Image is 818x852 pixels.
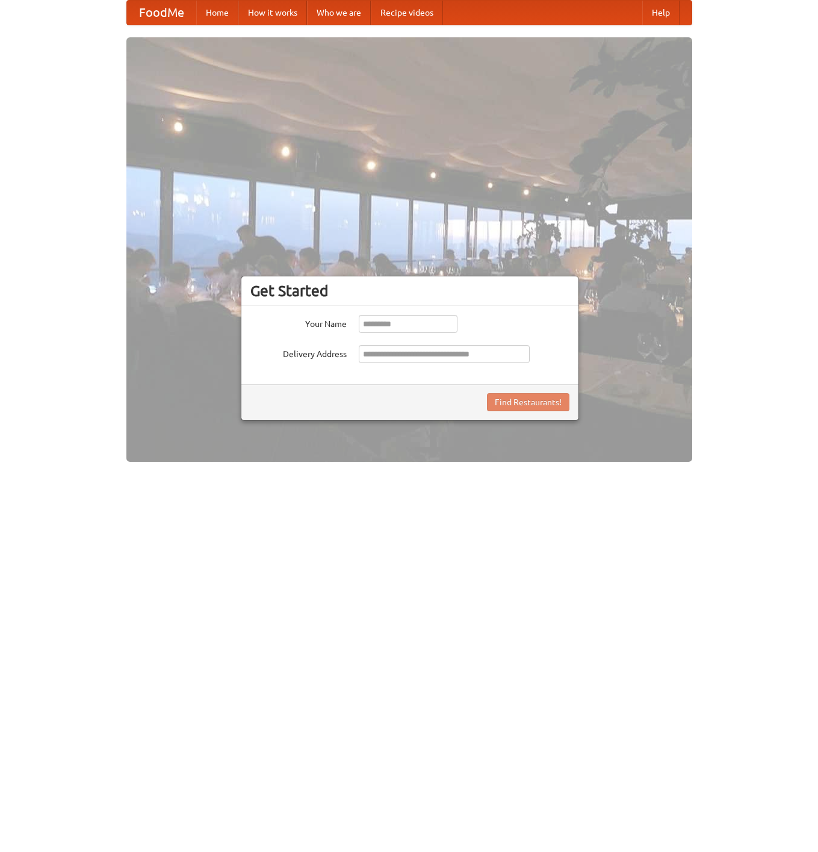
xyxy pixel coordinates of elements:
[127,1,196,25] a: FoodMe
[250,345,347,360] label: Delivery Address
[196,1,238,25] a: Home
[642,1,680,25] a: Help
[487,393,569,411] button: Find Restaurants!
[250,315,347,330] label: Your Name
[371,1,443,25] a: Recipe videos
[250,282,569,300] h3: Get Started
[307,1,371,25] a: Who we are
[238,1,307,25] a: How it works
